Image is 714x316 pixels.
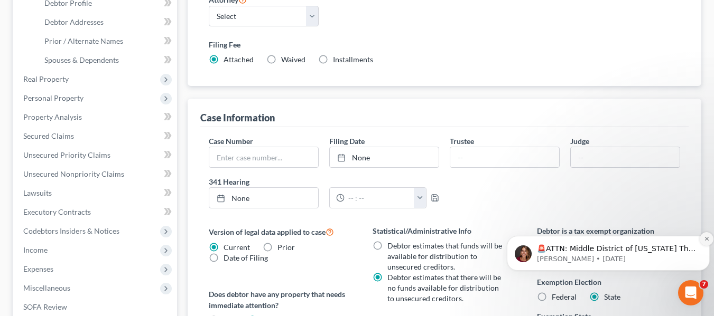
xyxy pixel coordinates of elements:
span: Unsecured Priority Claims [23,150,110,159]
label: 341 Hearing [203,176,444,187]
span: Debtor estimates that funds will be available for distribution to unsecured creditors. [387,241,502,271]
input: -- : -- [345,188,414,208]
label: Filing Fee [209,39,680,50]
input: -- [571,147,680,167]
a: Lawsuits [15,184,177,203]
span: Debtor Addresses [44,17,104,26]
span: Current [224,243,250,252]
span: 7 [700,280,708,289]
span: Prior / Alternate Names [44,36,123,45]
a: Spouses & Dependents [36,51,177,70]
span: Prior [277,243,295,252]
span: Secured Claims [23,131,74,140]
a: Unsecured Nonpriority Claims [15,165,177,184]
a: None [330,147,439,167]
a: Executory Contracts [15,203,177,222]
span: Waived [281,55,305,64]
span: Property Analysis [23,112,82,121]
span: Spouses & Dependents [44,55,119,64]
label: Version of legal data applied to case [209,225,352,238]
span: Codebtors Insiders & Notices [23,226,119,235]
label: Filing Date [329,136,365,147]
span: Date of Filing [224,253,268,262]
iframe: Intercom notifications message [503,214,714,288]
input: Enter case number... [209,147,318,167]
a: Unsecured Priority Claims [15,146,177,165]
span: Federal [552,292,577,301]
a: Prior / Alternate Names [36,32,177,51]
label: Judge [570,136,589,147]
span: Lawsuits [23,188,52,197]
label: Case Number [209,136,253,147]
span: Executory Contracts [23,207,91,216]
a: Debtor Addresses [36,13,177,32]
a: Secured Claims [15,127,177,146]
span: Installments [333,55,373,64]
span: Expenses [23,264,53,273]
label: Does debtor have any property that needs immediate attention? [209,289,352,311]
span: Debtor estimates that there will be no funds available for distribution to unsecured creditors. [387,273,501,303]
span: Income [23,245,48,254]
span: SOFA Review [23,302,67,311]
label: Statistical/Administrative Info [373,225,516,236]
input: -- [450,147,559,167]
span: Real Property [23,74,69,83]
a: None [209,188,318,208]
label: Trustee [450,136,474,147]
span: Miscellaneous [23,283,70,292]
span: Unsecured Nonpriority Claims [23,169,124,178]
span: Personal Property [23,93,84,102]
div: Case Information [200,111,275,124]
a: Property Analysis [15,108,177,127]
iframe: Intercom live chat [678,280,703,305]
span: Attached [224,55,254,64]
span: State [604,292,620,301]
